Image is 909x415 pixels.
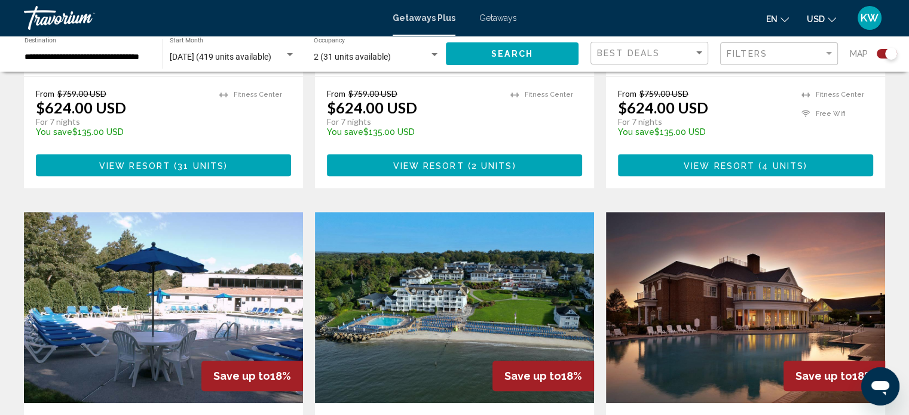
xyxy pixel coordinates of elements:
[348,88,397,99] span: $759.00 USD
[618,127,789,137] p: $135.00 USD
[36,127,207,137] p: $135.00 USD
[327,154,582,176] button: View Resort(2 units)
[491,50,533,59] span: Search
[327,127,363,137] span: You save
[766,14,778,24] span: en
[618,88,636,99] span: From
[446,42,579,64] button: Search
[807,10,836,27] button: Change currency
[472,161,513,170] span: 2 units
[618,99,708,116] p: $624.00 USD
[597,48,705,59] mat-select: Sort by
[727,49,767,59] span: Filters
[36,88,54,99] span: From
[393,13,455,23] a: Getaways Plus
[854,5,885,30] button: User Menu
[795,370,852,382] span: Save up to
[327,88,345,99] span: From
[234,91,282,99] span: Fitness Center
[464,161,516,170] span: ( )
[807,14,825,24] span: USD
[314,52,391,62] span: 2 (31 units available)
[36,127,72,137] span: You save
[861,367,899,405] iframe: Button to launch messaging window
[177,161,224,170] span: 31 units
[850,45,868,62] span: Map
[783,361,885,391] div: 18%
[315,212,594,403] img: ii_wat1.jpg
[816,91,864,99] span: Fitness Center
[492,361,594,391] div: 18%
[618,154,873,176] button: View Resort(4 units)
[504,370,561,382] span: Save up to
[327,99,417,116] p: $624.00 USD
[618,127,654,137] span: You save
[766,10,789,27] button: Change language
[597,48,660,58] span: Best Deals
[170,161,228,170] span: ( )
[684,161,755,170] span: View Resort
[618,116,789,127] p: For 7 nights
[393,161,464,170] span: View Resort
[327,127,498,137] p: $135.00 USD
[36,99,126,116] p: $624.00 USD
[639,88,688,99] span: $759.00 USD
[57,88,106,99] span: $759.00 USD
[170,52,271,62] span: [DATE] (419 units available)
[24,6,381,30] a: Travorium
[36,154,291,176] button: View Resort(31 units)
[213,370,270,382] span: Save up to
[816,110,846,118] span: Free Wifi
[606,212,885,403] img: ii_wlm1.jpg
[36,116,207,127] p: For 7 nights
[479,13,517,23] a: Getaways
[755,161,807,170] span: ( )
[24,212,303,403] img: ii_smp3.jpg
[327,116,498,127] p: For 7 nights
[720,42,838,66] button: Filter
[762,161,804,170] span: 4 units
[201,361,303,391] div: 18%
[861,12,879,24] span: KW
[99,161,170,170] span: View Resort
[525,91,573,99] span: Fitness Center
